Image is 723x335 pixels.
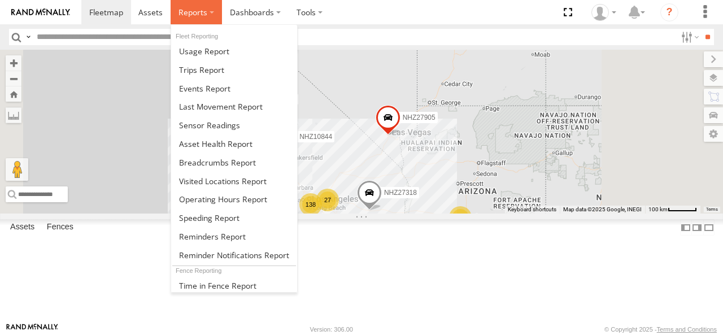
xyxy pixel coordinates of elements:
[6,158,28,181] button: Drag Pegman onto the map to open Street View
[704,126,723,142] label: Map Settings
[299,133,332,141] span: NHZ10844
[171,134,297,153] a: Asset Health Report
[171,208,297,227] a: Fleet Speed Report
[691,219,703,236] label: Dock Summary Table to the Right
[660,3,678,21] i: ?
[41,220,79,236] label: Fences
[6,71,21,86] button: Zoom out
[508,206,556,214] button: Keyboard shortcuts
[587,4,620,21] div: Zulema McIntosch
[604,326,717,333] div: © Copyright 2025 -
[24,29,33,45] label: Search Query
[171,276,297,295] a: Time in Fences Report
[299,193,322,216] div: 138
[171,246,297,264] a: Service Reminder Notifications Report
[171,116,297,134] a: Sensor Readings
[6,324,58,335] a: Visit our Website
[449,206,472,229] div: 3
[171,42,297,60] a: Usage Report
[310,326,353,333] div: Version: 306.00
[171,97,297,116] a: Last Movement Report
[171,172,297,190] a: Visited Locations Report
[645,206,700,214] button: Map Scale: 100 km per 48 pixels
[171,190,297,208] a: Asset Operating Hours Report
[11,8,70,16] img: rand-logo.svg
[5,220,40,236] label: Assets
[657,326,717,333] a: Terms and Conditions
[563,206,642,212] span: Map data ©2025 Google, INEGI
[677,29,701,45] label: Search Filter Options
[384,189,417,197] span: NHZ27318
[6,86,21,102] button: Zoom Home
[648,206,668,212] span: 100 km
[6,55,21,71] button: Zoom in
[171,79,297,98] a: Full Events Report
[171,227,297,246] a: Reminders Report
[706,207,718,211] a: Terms (opens in new tab)
[171,60,297,79] a: Trips Report
[703,219,715,236] label: Hide Summary Table
[403,114,435,121] span: NHZ27905
[316,189,339,211] div: 27
[680,219,691,236] label: Dock Summary Table to the Left
[171,153,297,172] a: Breadcrumbs Report
[6,107,21,123] label: Measure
